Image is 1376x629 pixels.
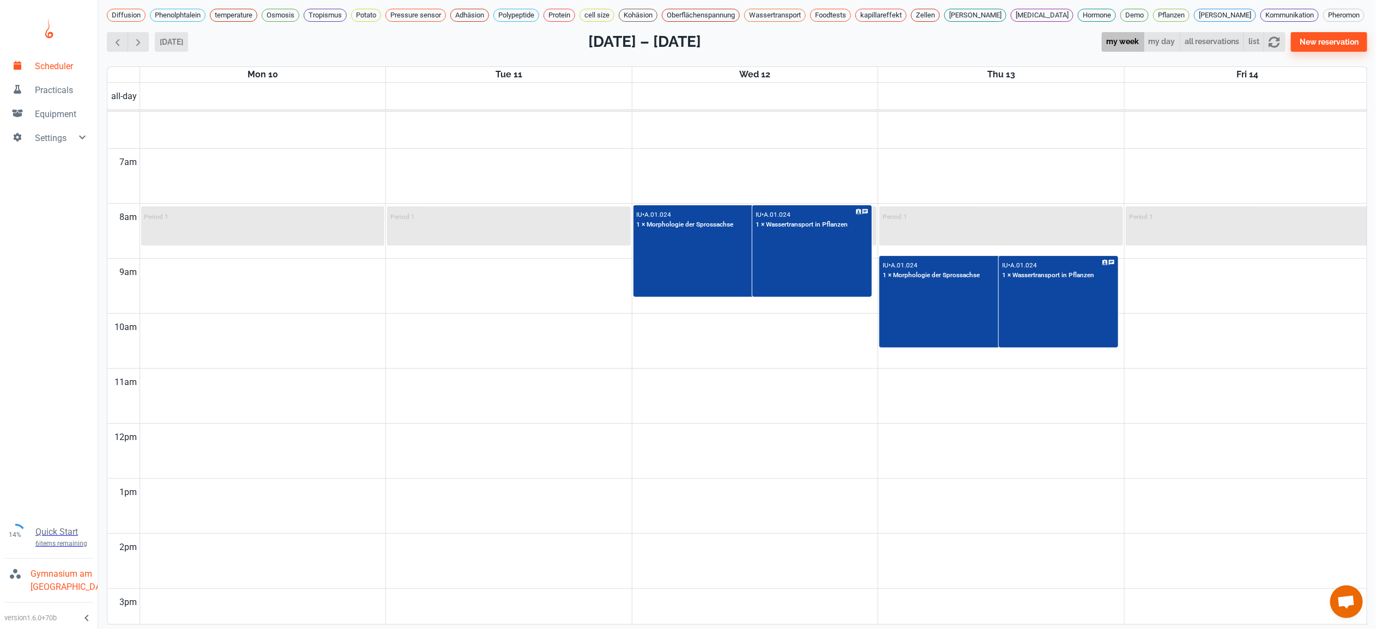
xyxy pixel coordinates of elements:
[262,10,299,21] span: Osmosis
[155,32,188,52] button: [DATE]
[1330,585,1363,618] div: Chat öffnen
[1244,32,1264,52] button: list
[493,9,539,22] div: Polypeptide
[1011,9,1073,22] div: [MEDICAL_DATA]
[493,67,524,82] a: November 11, 2025
[1002,271,1094,280] p: 1 × Wassertransport in Pflanzen
[118,149,140,176] div: 7am
[855,9,907,22] div: kapillareffekt
[113,314,140,341] div: 10am
[352,10,381,21] span: Potato
[386,10,445,21] span: Pressure sensor
[1010,261,1037,269] p: A.01.024
[118,259,140,286] div: 9am
[756,220,848,230] p: 1 × Wassertransport in Pflanzen
[662,10,739,21] span: Oberflächenspannung
[118,589,140,616] div: 3pm
[494,10,539,21] span: Polypeptide
[118,204,140,231] div: 8am
[764,211,790,218] p: A.01.024
[390,213,415,221] p: Period 1
[1324,10,1364,21] span: Pheromon
[150,9,206,22] div: Phenolphtalein
[619,10,657,21] span: Kohäsion
[110,90,140,103] span: all-day
[891,261,918,269] p: A.01.024
[128,32,149,52] button: Next week
[619,9,657,22] div: Kohäsion
[1011,10,1073,21] span: [MEDICAL_DATA]
[544,10,575,21] span: Protein
[580,10,614,21] span: cell size
[1194,9,1256,22] div: [PERSON_NAME]
[544,9,575,22] div: Protein
[883,271,980,280] p: 1 × Morphologie der Sprossachse
[1194,10,1256,21] span: [PERSON_NAME]
[1078,10,1115,21] span: Hormone
[351,9,381,22] div: Potato
[588,30,701,53] h2: [DATE] – [DATE]
[856,10,906,21] span: kapillareffekt
[107,10,145,21] span: Diffusion
[1002,261,1010,269] p: IU •
[262,9,299,22] div: Osmosis
[1154,10,1189,21] span: Pflanzen
[944,9,1006,22] div: [PERSON_NAME]
[756,211,764,218] p: IU •
[113,424,140,451] div: 12pm
[662,9,740,22] div: Oberflächenspannung
[118,479,140,506] div: 1pm
[911,9,940,22] div: Zellen
[744,9,806,22] div: Wassertransport
[107,32,128,52] button: Previous week
[451,10,488,21] span: Adhäsion
[883,213,907,221] p: Period 1
[637,211,645,218] p: IU •
[737,67,773,82] a: November 12, 2025
[1120,9,1149,22] div: Demo
[810,9,851,22] div: Foodtests
[985,67,1017,82] a: November 13, 2025
[1153,9,1190,22] div: Pflanzen
[450,9,489,22] div: Adhäsion
[1121,10,1148,21] span: Demo
[113,369,140,396] div: 11am
[385,9,446,22] div: Pressure sensor
[304,9,347,22] div: Tropismus
[912,10,939,21] span: Zellen
[1261,10,1318,21] span: Kommunikation
[150,10,205,21] span: Phenolphtalein
[811,10,850,21] span: Foodtests
[1078,9,1116,22] div: Hormone
[1129,213,1154,221] p: Period 1
[945,10,1006,21] span: [PERSON_NAME]
[1180,32,1244,52] button: all reservations
[144,213,169,221] p: Period 1
[1264,32,1285,52] button: refresh
[245,67,280,82] a: November 10, 2025
[1234,67,1260,82] a: November 14, 2025
[107,9,146,22] div: Diffusion
[210,10,257,21] span: temperature
[745,10,805,21] span: Wassertransport
[645,211,672,218] p: A.01.024
[210,9,257,22] div: temperature
[883,261,891,269] p: IU •
[580,9,614,22] div: cell size
[1102,32,1144,52] button: my week
[1323,9,1365,22] div: Pheromon
[118,534,140,561] div: 2pm
[637,220,734,230] p: 1 × Morphologie der Sprossachse
[304,10,346,21] span: Tropismus
[1144,32,1180,52] button: my day
[1260,9,1319,22] div: Kommunikation
[1291,32,1367,52] button: New reservation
